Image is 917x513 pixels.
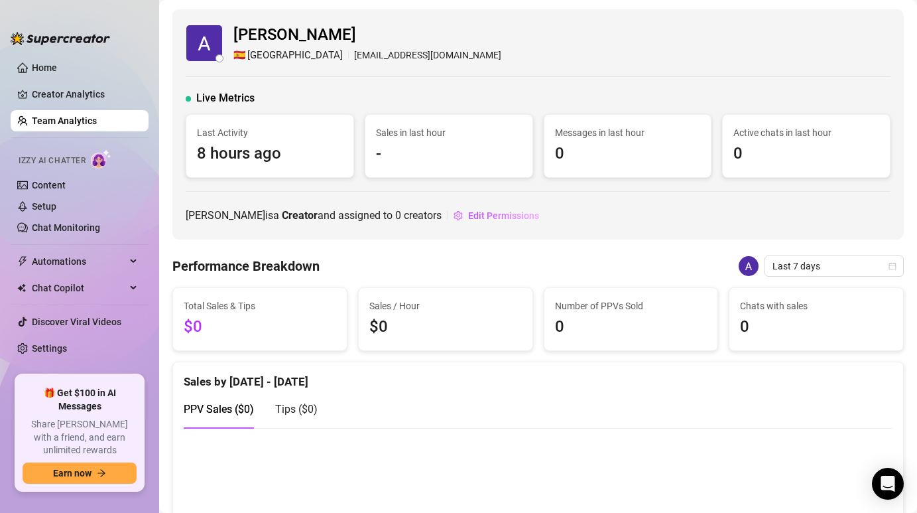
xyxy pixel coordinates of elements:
[197,141,343,167] span: 8 hours ago
[11,32,110,45] img: logo-BBDzfeDw.svg
[186,207,442,224] span: [PERSON_NAME] is a and assigned to creators
[32,201,56,212] a: Setup
[23,418,137,457] span: Share [PERSON_NAME] with a friend, and earn unlimited rewards
[32,84,138,105] a: Creator Analytics
[32,343,67,354] a: Settings
[97,469,106,478] span: arrow-right
[17,283,26,293] img: Chat Copilot
[172,257,320,275] h4: Performance Breakdown
[555,125,701,140] span: Messages in last hour
[233,23,501,48] span: [PERSON_NAME]
[32,251,126,272] span: Automations
[32,222,100,233] a: Chat Monitoring
[19,155,86,167] span: Izzy AI Chatter
[247,48,343,64] span: [GEOGRAPHIC_DATA]
[184,315,336,340] span: $0
[376,141,522,167] span: -
[91,149,111,169] img: AI Chatter
[733,141,879,167] span: 0
[395,209,401,222] span: 0
[196,90,255,106] span: Live Metrics
[184,299,336,313] span: Total Sales & Tips
[32,180,66,190] a: Content
[376,125,522,140] span: Sales in last hour
[184,362,892,391] div: Sales by [DATE] - [DATE]
[733,125,879,140] span: Active chats in last hour
[555,315,707,340] span: 0
[23,463,137,484] button: Earn nowarrow-right
[17,256,28,267] span: thunderbolt
[233,48,501,64] div: [EMAIL_ADDRESS][DOMAIN_NAME]
[275,403,318,415] span: Tips ( $0 )
[453,205,540,226] button: Edit Permissions
[740,315,892,340] span: 0
[32,317,121,327] a: Discover Viral Videos
[369,315,522,340] span: $0
[772,256,896,276] span: Last 7 days
[369,299,522,313] span: Sales / Hour
[186,25,222,61] img: Annie Hill
[32,115,97,126] a: Team Analytics
[888,262,896,270] span: calendar
[555,141,701,167] span: 0
[233,48,246,64] span: 🇪🇸
[555,299,707,313] span: Number of PPVs Sold
[282,209,318,222] b: Creator
[184,403,254,415] span: PPV Sales ( $0 )
[197,125,343,140] span: Last Activity
[32,277,126,299] span: Chat Copilot
[23,387,137,413] span: 🎁 Get $100 in AI Messages
[740,299,892,313] span: Chats with sales
[739,256,759,276] img: Annie Hill
[53,468,92,478] span: Earn now
[454,211,463,220] span: setting
[468,210,539,221] span: Edit Permissions
[872,468,904,500] div: Open Intercom Messenger
[32,62,57,73] a: Home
